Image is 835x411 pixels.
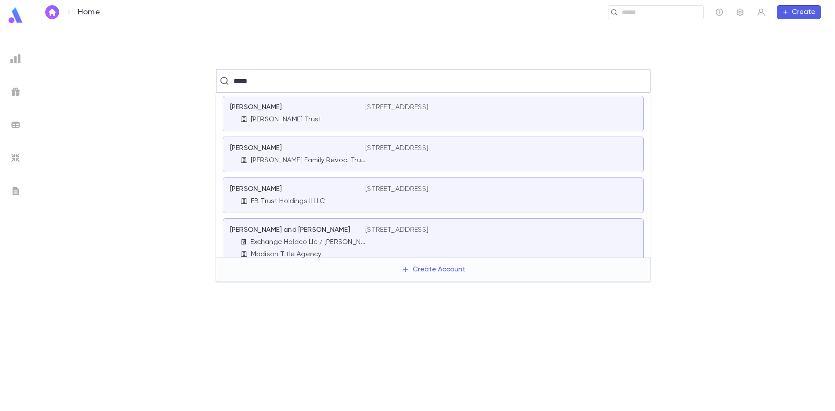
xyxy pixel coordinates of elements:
p: Exchange Holdco Llc / [PERSON_NAME] [250,238,366,247]
p: [PERSON_NAME] [230,144,282,153]
img: letters_grey.7941b92b52307dd3b8a917253454ce1c.svg [10,186,21,196]
p: [PERSON_NAME] [230,103,282,112]
p: [PERSON_NAME] Trust [251,115,321,124]
p: FB Trust Holdings II LLC [251,197,325,206]
button: Create Account [394,261,472,278]
p: Madison Title Agency [251,250,321,259]
img: imports_grey.530a8a0e642e233f2baf0ef88e8c9fcb.svg [10,153,21,163]
p: [PERSON_NAME] Family Revoc. Trust [251,156,366,165]
p: [STREET_ADDRESS] [365,144,428,153]
p: [PERSON_NAME] [230,185,282,194]
img: home_white.a664292cf8c1dea59945f0da9f25487c.svg [47,9,57,16]
p: [PERSON_NAME] and [PERSON_NAME] [230,226,350,234]
p: [STREET_ADDRESS] [365,103,428,112]
p: [STREET_ADDRESS] [365,226,428,234]
p: [STREET_ADDRESS] [365,185,428,194]
img: batches_grey.339ca447c9d9533ef1741baa751efc33.svg [10,120,21,130]
p: Home [78,7,100,17]
img: reports_grey.c525e4749d1bce6a11f5fe2a8de1b229.svg [10,53,21,64]
img: logo [7,7,24,24]
button: Create [777,5,821,19]
img: campaigns_grey.99e729a5f7ee94e3726e6486bddda8f1.svg [10,87,21,97]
